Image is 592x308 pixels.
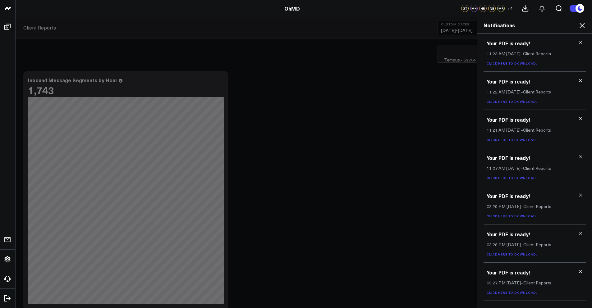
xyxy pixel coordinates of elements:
div: MR [497,5,505,12]
span: 11:21 AM [DATE] [487,127,521,133]
h3: Your PDF is ready! [487,192,583,199]
h3: Your PDF is ready! [487,269,583,276]
span: 11:22 AM [DATE] [487,89,521,95]
span: + 4 [507,6,513,11]
span: – Client Reports [521,280,551,286]
span: 11:23 AM [DATE] [487,51,521,57]
span: 11:07 AM [DATE] [487,165,521,171]
h3: Your PDF is ready! [487,154,583,161]
h3: Your PDF is ready! [487,116,583,123]
h2: Notifications [484,22,586,29]
span: – Client Reports [521,242,551,247]
a: Click here to download. [487,176,537,180]
a: Click here to download. [487,99,537,104]
span: – Client Reports [521,127,551,133]
span: – Client Reports [521,203,551,209]
span: 03:27 PM [DATE] [487,280,521,286]
h3: Your PDF is ready! [487,40,583,47]
span: – Client Reports [521,51,551,57]
span: 03:29 PM [DATE] [487,203,521,209]
span: 03:28 PM [DATE] [487,242,521,247]
button: +4 [506,5,514,12]
div: MH [470,5,478,12]
h3: Your PDF is ready! [487,78,583,85]
span: – Client Reports [521,89,551,95]
div: GT [461,5,469,12]
div: NB [488,5,496,12]
div: HR [479,5,487,12]
h3: Your PDF is ready! [487,231,583,238]
a: Click here to download. [487,214,537,218]
a: OhMD [284,5,300,12]
span: – Client Reports [521,165,551,171]
a: Click here to download. [487,252,537,256]
a: Click here to download. [487,138,537,142]
a: Click here to download. [487,61,537,66]
a: Click here to download. [487,290,537,295]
